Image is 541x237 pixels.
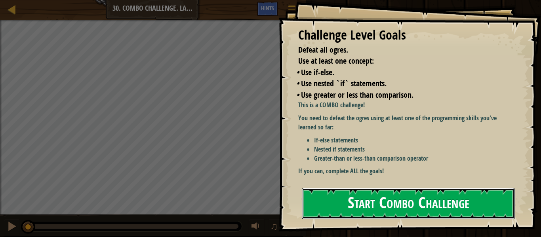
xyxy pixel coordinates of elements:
[296,78,511,89] li: Use nested `if` statements.
[301,67,334,78] span: Use if-else.
[4,219,20,235] button: Ctrl + P: Pause
[298,55,374,66] span: Use at least one concept:
[314,154,513,163] li: Greater-than or less-than comparison operator
[269,219,282,235] button: ♫
[296,67,299,78] i: •
[298,100,513,110] p: This is a COMBO challenge!
[301,89,413,100] span: Use greater or less than comparison.
[296,89,511,101] li: Use greater or less than comparison.
[298,44,348,55] span: Defeat all ogres.
[314,145,513,154] li: Nested if statements
[288,44,511,56] li: Defeat all ogres.
[288,55,511,67] li: Use at least one concept:
[314,136,513,145] li: If-else statements
[261,4,274,12] span: Hints
[249,219,265,235] button: Adjust volume
[301,78,387,89] span: Use nested `if` statements.
[296,67,511,78] li: Use if-else.
[298,167,513,176] p: If you can, complete ALL the goals!
[296,89,299,100] i: •
[298,26,513,44] div: Challenge Level Goals
[302,188,515,219] button: Start Combo Challenge
[296,78,299,89] i: •
[270,220,278,232] span: ♫
[298,114,513,132] p: You need to defeat the ogres using at least one of the programming skills you've learned so far:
